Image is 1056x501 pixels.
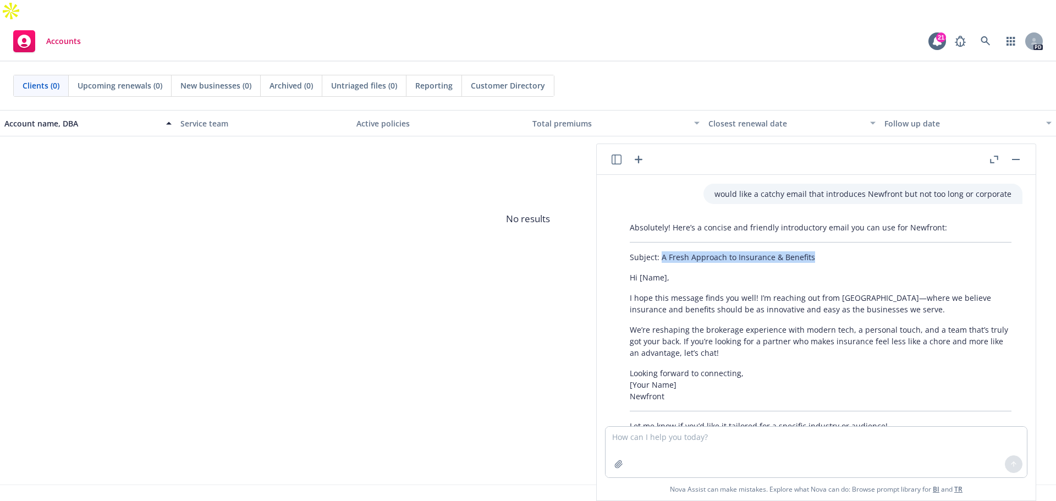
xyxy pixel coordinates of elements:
[532,118,687,129] div: Total premiums
[708,118,864,129] div: Closest renewal date
[880,110,1056,136] button: Follow up date
[630,272,1011,283] p: Hi [Name],
[180,118,348,129] div: Service team
[630,324,1011,359] p: We’re reshaping the brokerage experience with modern tech, a personal touch, and a team that’s tr...
[415,80,453,91] span: Reporting
[4,118,159,129] div: Account name, DBA
[704,110,880,136] button: Closest renewal date
[630,420,1011,432] p: Let me know if you’d like it tailored for a specific industry or audience!
[884,118,1039,129] div: Follow up date
[630,367,1011,402] p: Looking forward to connecting, [Your Name] Newfront
[936,32,946,42] div: 21
[180,80,251,91] span: New businesses (0)
[933,485,939,494] a: BI
[954,485,963,494] a: TR
[630,222,1011,233] p: Absolutely! Here’s a concise and friendly introductory email you can use for Newfront:
[46,37,81,46] span: Accounts
[356,118,524,129] div: Active policies
[630,251,1011,263] p: Subject: A Fresh Approach to Insurance & Benefits
[1000,30,1022,52] a: Switch app
[9,26,85,57] a: Accounts
[352,110,528,136] button: Active policies
[528,110,704,136] button: Total premiums
[714,188,1011,200] p: would like a catchy email that introduces Newfront but not too long or corporate
[975,30,997,52] a: Search
[176,110,352,136] button: Service team
[331,80,397,91] span: Untriaged files (0)
[78,80,162,91] span: Upcoming renewals (0)
[949,30,971,52] a: Report a Bug
[471,80,545,91] span: Customer Directory
[670,478,963,500] span: Nova Assist can make mistakes. Explore what Nova can do: Browse prompt library for and
[630,292,1011,315] p: I hope this message finds you well! I’m reaching out from [GEOGRAPHIC_DATA]—where we believe insu...
[23,80,59,91] span: Clients (0)
[269,80,313,91] span: Archived (0)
